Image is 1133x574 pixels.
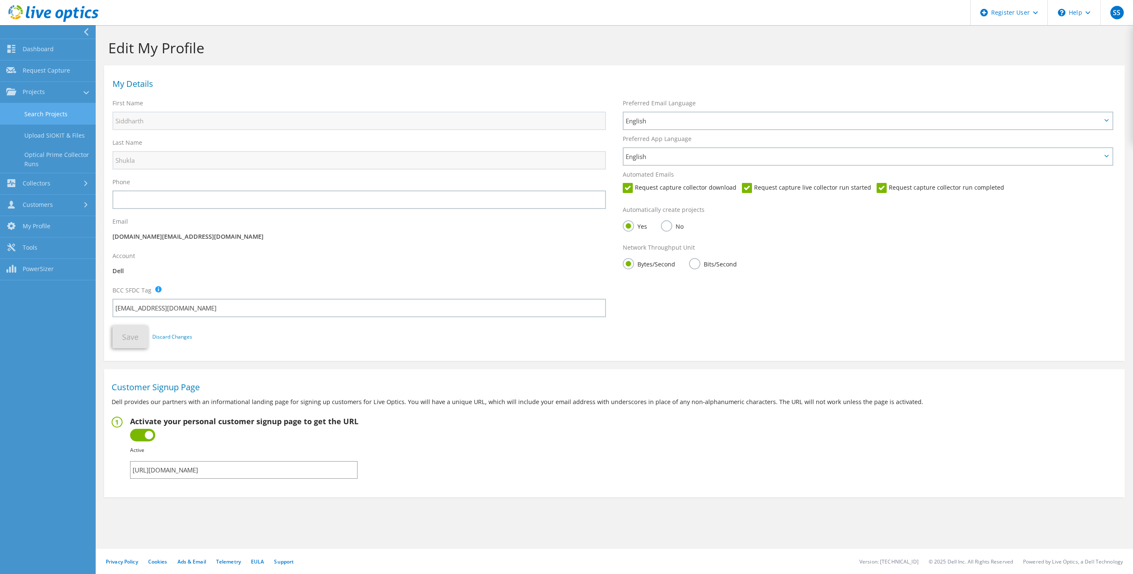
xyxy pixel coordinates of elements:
h1: Customer Signup Page [112,383,1113,391]
label: Yes [623,220,647,231]
li: Powered by Live Optics, a Dell Technology [1023,558,1123,565]
label: Phone [112,178,130,186]
label: Request capture live collector run started [742,183,871,193]
label: No [661,220,684,231]
h1: Edit My Profile [108,39,1116,57]
a: Privacy Policy [106,558,138,565]
p: [DOMAIN_NAME][EMAIL_ADDRESS][DOMAIN_NAME] [112,232,606,241]
li: Version: [TECHNICAL_ID] [859,558,919,565]
a: Support [274,558,294,565]
button: Save [112,326,148,348]
label: BCC SFDC Tag [112,286,151,295]
a: Ads & Email [178,558,206,565]
p: Dell [112,266,606,276]
a: EULA [251,558,264,565]
label: Email [112,217,128,226]
h2: Activate your personal customer signup page to get the URL [130,417,358,426]
label: Account [112,252,135,260]
span: SS [1110,6,1124,19]
label: Request capture collector download [623,183,736,193]
p: Dell provides our partners with an informational landing page for signing up customers for Live O... [112,397,1117,407]
label: Bits/Second [689,258,737,269]
a: Discard Changes [152,332,192,342]
span: English [626,116,1102,126]
label: First Name [112,99,143,107]
label: Bytes/Second [623,258,675,269]
label: Request capture collector run completed [877,183,1004,193]
label: Preferred App Language [623,135,692,143]
h1: My Details [112,80,1112,88]
a: Telemetry [216,558,241,565]
li: © 2025 Dell Inc. All Rights Reserved [929,558,1013,565]
svg: \n [1058,9,1065,16]
a: Cookies [148,558,167,565]
b: Active [130,446,144,454]
label: Automated Emails [623,170,674,179]
label: Preferred Email Language [623,99,696,107]
label: Automatically create projects [623,206,705,214]
span: English [626,151,1102,162]
label: Last Name [112,138,142,147]
label: Network Throughput Unit [623,243,695,252]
